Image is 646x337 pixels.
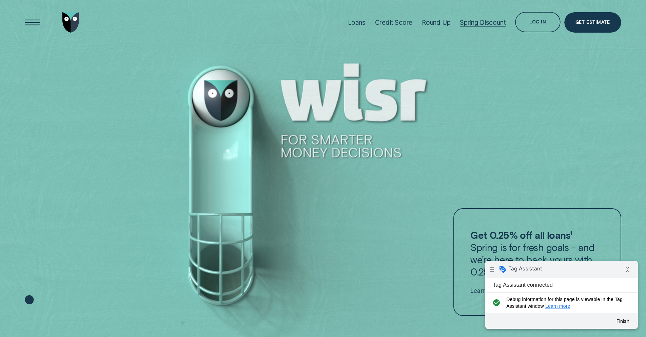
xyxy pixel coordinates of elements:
[564,12,621,33] a: Get Estimate
[348,19,366,26] div: Loans
[375,19,413,26] div: Credit Score
[21,35,141,49] span: Debug information for this page is viewable in the Tag Assistant window
[60,42,85,48] a: Learn more
[470,229,604,278] p: Spring is for fresh goals - and we’re here to back yours with 0.25% off all Wisr loans.
[23,4,57,11] span: Tag Assistant
[422,19,451,26] div: Round Up
[460,19,506,26] div: Spring Discount
[136,2,149,15] i: Collapse debug badge
[125,54,150,66] button: Finish
[62,12,79,33] img: Wisr
[470,229,572,241] strong: Get 0.25% off all loans¹
[515,12,560,32] button: Log in
[22,12,43,33] button: Open Menu
[5,35,17,49] i: check_circle
[453,208,621,316] a: Get 0.25% off all loans¹Spring is for fresh goals - and we’re here to back yours with 0.25% off a...
[470,287,503,295] span: Learn more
